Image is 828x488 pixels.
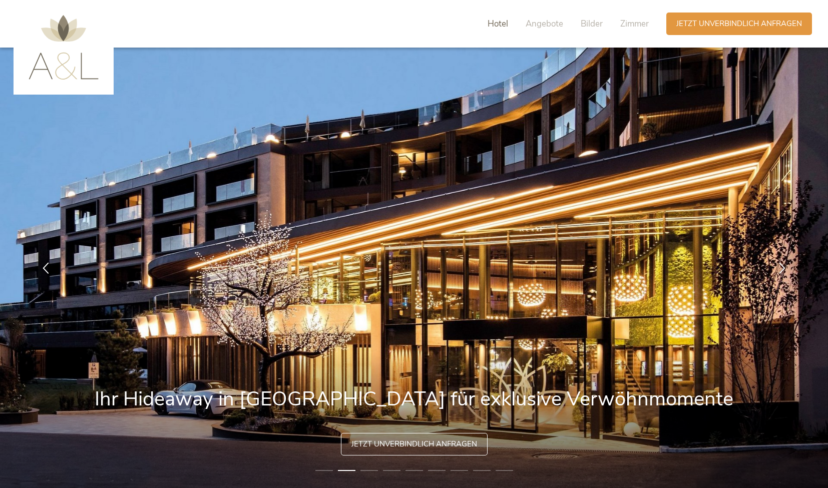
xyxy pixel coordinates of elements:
span: Hotel [488,18,508,30]
span: Jetzt unverbindlich anfragen [351,439,477,449]
span: Bilder [581,18,603,30]
span: Angebote [526,18,563,30]
span: Zimmer [620,18,649,30]
span: Jetzt unverbindlich anfragen [676,19,802,29]
img: AMONTI & LUNARIS Wellnessresort [29,15,99,80]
